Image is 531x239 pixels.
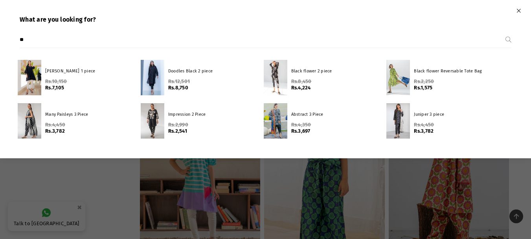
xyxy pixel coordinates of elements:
a: Juniper 3 piece Rs.4,450 Rs.3,782 [382,99,505,143]
p: [PERSON_NAME] 1 piece [45,68,133,75]
a: Abstract 3 Piece Rs.4,350 Rs.3,697 [260,99,383,143]
p: Many Paisleys 3 Piece [45,111,133,118]
span: Rs.4,450 [45,122,65,128]
p: Juniper 3 piece [414,111,502,118]
span: Rs.4,224 [291,85,311,91]
a: Many Paisleys 3 Piece Rs.4,450 Rs.3,782 [14,99,137,143]
span: Rs.7,105 [45,85,64,91]
span: Rs.1,575 [414,85,432,91]
b: What are you looking for? [20,16,96,23]
span: Rs.10,150 [45,78,67,84]
a: [PERSON_NAME] 1 piece Rs.10,150 Rs.7,105 [14,56,137,99]
span: Rs.2,990 [168,122,188,128]
a: Black flower Reversable Tote Bag Rs.2,250 Rs.1,575 [382,56,505,99]
span: Rs.8,450 [291,78,312,84]
p: Impression 2 Piece [168,111,256,118]
button: Close [514,4,523,17]
span: Rs.3,782 [414,128,434,134]
p: Abstract 3 Piece [291,111,379,118]
p: Doodles Black 2 piece [168,68,256,75]
span: Rs.2,250 [414,78,434,84]
span: Rs.3,697 [291,128,311,134]
a: Impression 2 Piece Rs.2,990 Rs.2,541 [137,99,260,143]
p: Black flower 2 piece [291,68,379,75]
span: Rs.8,750 [168,85,188,91]
p: Black flower Reversable Tote Bag [414,68,502,75]
span: Rs.12,501 [168,78,190,84]
span: Rs.4,350 [291,122,311,128]
a: Black flower 2 piece Rs.8,450 Rs.4,224 [260,56,383,99]
span: Rs.4,450 [414,122,434,128]
a: Doodles Black 2 piece Rs.12,501 Rs.8,750 [137,56,260,99]
span: Rs.3,782 [45,128,65,134]
span: Rs.2,541 [168,128,187,134]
